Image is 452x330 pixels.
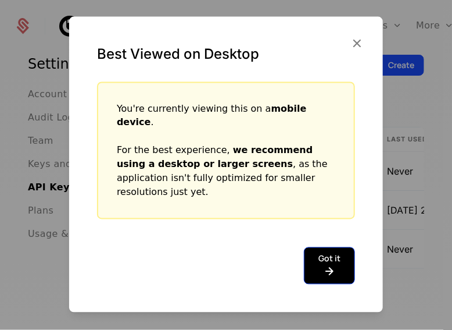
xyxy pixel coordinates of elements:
[117,101,335,199] div: You're currently viewing this on a . For the best experience, , as the application isn't fully op...
[97,44,355,63] div: Best Viewed on Desktop
[117,144,313,169] strong: we recommend using a desktop or larger screens
[318,264,340,278] i: arrow-right
[117,102,307,127] strong: mobile device
[304,247,355,284] button: Got it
